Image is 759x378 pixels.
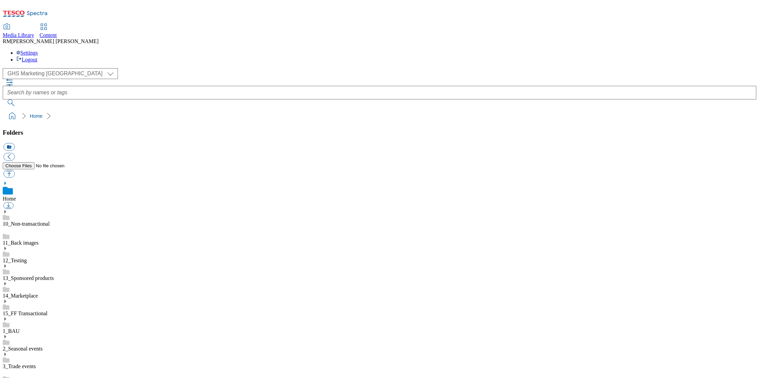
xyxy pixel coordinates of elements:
a: 3_Trade events [3,363,36,369]
nav: breadcrumb [3,110,756,122]
a: Home [3,196,16,202]
a: Home [30,113,42,119]
span: [PERSON_NAME] [PERSON_NAME] [11,38,99,44]
a: 12_Testing [3,258,27,263]
a: Settings [16,50,38,56]
a: Media Library [3,24,34,38]
h3: Folders [3,129,756,136]
a: 13_Sponsored products [3,275,54,281]
a: 1_BAU [3,328,20,334]
span: RM [3,38,11,44]
a: home [7,111,18,121]
span: Content [40,32,57,38]
span: Media Library [3,32,34,38]
a: Logout [16,57,37,62]
a: Content [40,24,57,38]
a: 14_Marketplace [3,293,38,299]
a: 15_FF Transactional [3,310,47,316]
input: Search by names or tags [3,86,756,99]
a: 11_Back images [3,240,39,246]
a: 2_Seasonal events [3,346,43,352]
a: 10_Non-transactional [3,221,50,227]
